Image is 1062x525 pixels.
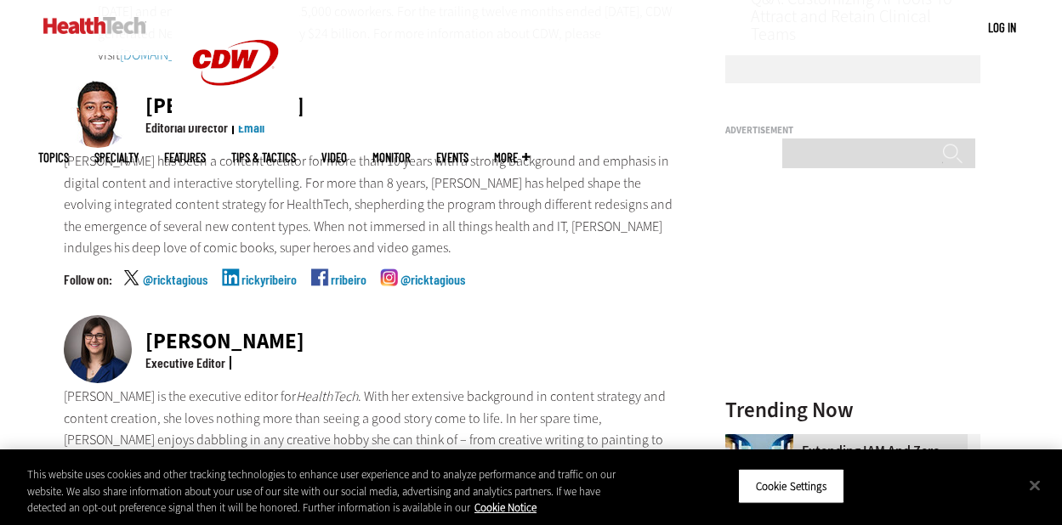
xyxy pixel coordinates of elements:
[725,142,980,354] iframe: advertisement
[725,444,970,485] a: Extending IAM and Zero Trust to All Administrative Accounts
[372,151,411,164] a: MonITor
[494,151,530,164] span: More
[231,151,296,164] a: Tips & Tactics
[164,151,206,164] a: Features
[145,330,304,352] div: [PERSON_NAME]
[296,387,358,405] em: HealthTech
[725,399,980,421] h3: Trending Now
[43,17,146,34] img: Home
[331,273,366,315] a: rribeiro
[725,126,980,135] h3: Advertisement
[64,150,681,259] p: [PERSON_NAME] has been a content creator for more than 10 years with a strong background and emph...
[988,19,1016,37] div: User menu
[988,20,1016,35] a: Log in
[143,273,207,315] a: @ricktagious
[27,466,637,517] div: This website uses cookies and other tracking technologies to enhance user experience and to analy...
[38,151,69,164] span: Topics
[321,151,347,164] a: Video
[64,386,681,472] p: [PERSON_NAME] is the executive editor for . With her extensive background in content strategy and...
[172,112,299,130] a: CDW
[725,434,802,448] a: abstract image of woman with pixelated face
[1016,466,1053,504] button: Close
[725,434,793,502] img: abstract image of woman with pixelated face
[145,356,225,370] div: Executive Editor
[436,151,469,164] a: Events
[64,315,132,383] img: Nicole Scilingo
[400,273,465,315] a: @ricktagious
[94,151,139,164] span: Specialty
[474,500,537,515] a: More information about your privacy
[738,468,844,504] button: Cookie Settings
[241,273,297,315] a: rickyribeiro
